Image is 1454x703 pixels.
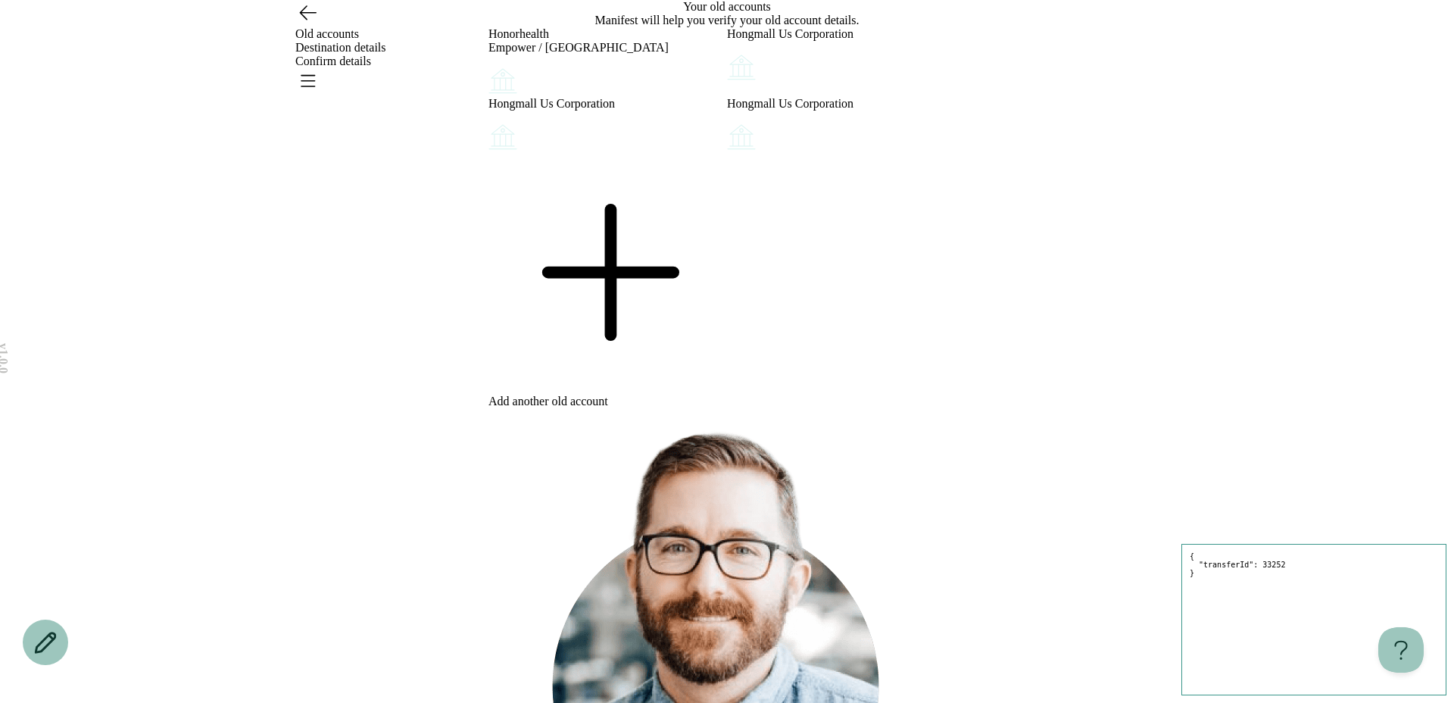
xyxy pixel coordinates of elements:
pre: { "transferId": 33252 } [1181,544,1446,695]
span: Confirm details [295,55,371,67]
span: Destination details [295,41,386,54]
span: Old accounts [295,27,359,40]
div: Hongmall Us Corporation [727,97,943,111]
iframe: Toggle Customer Support [1378,627,1424,673]
button: Open menu [295,68,320,92]
div: Add another old account [488,395,727,408]
div: Hongmall Us Corporation [488,97,704,111]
